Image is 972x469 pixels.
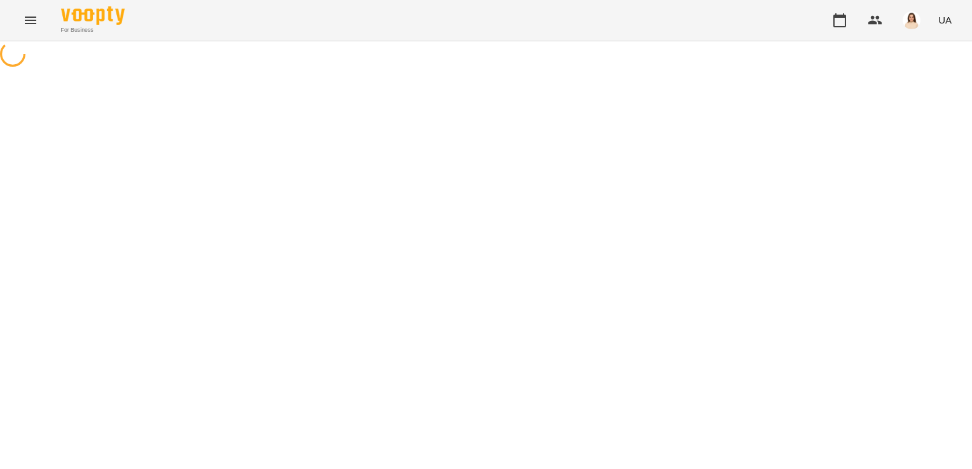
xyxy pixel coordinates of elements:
img: Voopty Logo [61,6,125,25]
span: For Business [61,26,125,34]
button: Menu [15,5,46,36]
button: UA [933,8,957,32]
span: UA [938,13,952,27]
img: 76124efe13172d74632d2d2d3678e7ed.png [903,11,920,29]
